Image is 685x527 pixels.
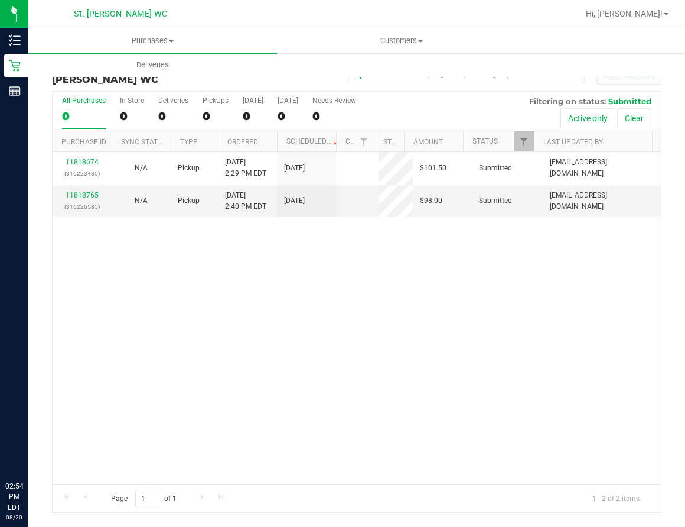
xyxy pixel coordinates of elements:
span: $101.50 [420,163,446,174]
span: Filtering on status: [529,96,606,106]
a: Filter [514,131,534,151]
a: Purchase ID [61,138,106,146]
iframe: Resource center [12,432,47,468]
a: 11818765 [66,191,99,199]
div: 0 [312,109,356,123]
span: [DATE] 2:40 PM EDT [225,190,266,212]
p: 08/20 [5,513,23,522]
a: Purchases [28,28,277,53]
span: Not Applicable [135,196,148,205]
a: Filter [354,131,374,151]
span: [DATE] [284,195,305,206]
div: [DATE] [278,96,298,105]
span: 1 - 2 of 2 items [583,490,649,507]
span: Submitted [479,195,512,206]
a: Status [472,137,498,146]
p: 02:54 PM EDT [5,481,23,513]
span: Page of 1 [101,490,186,508]
button: Active only [560,108,615,128]
div: 0 [158,109,188,123]
div: 0 [120,109,144,123]
span: Submitted [479,163,512,174]
div: [DATE] [243,96,263,105]
span: [EMAIL_ADDRESS][DOMAIN_NAME] [550,157,654,179]
span: [EMAIL_ADDRESS][DOMAIN_NAME] [550,190,654,212]
a: Customers [277,28,526,53]
div: In Store [120,96,144,105]
div: 0 [243,109,263,123]
span: [DATE] 2:29 PM EDT [225,157,266,179]
span: Not Applicable [135,164,148,172]
a: Sync Status [121,138,167,146]
button: Clear [617,108,651,128]
div: 0 [62,109,106,123]
a: State Registry ID [383,138,445,146]
span: Submitted [608,96,651,106]
button: N/A [135,163,148,174]
a: Amount [413,138,443,146]
inline-svg: Inventory [9,34,21,46]
div: 0 [278,109,298,123]
div: All Purchases [62,96,106,105]
span: [DATE] [284,163,305,174]
span: Purchases [28,35,277,46]
span: Deliveries [120,60,185,70]
button: N/A [135,195,148,206]
div: Needs Review [312,96,356,105]
a: Customer [345,137,382,146]
a: Last Updated By [543,138,603,146]
p: (316223485) [60,168,105,179]
a: Ordered [227,138,258,146]
input: 1 [135,490,156,508]
a: Scheduled [286,137,340,146]
div: PickUps [203,96,229,105]
span: Pickup [178,163,200,174]
div: 0 [203,109,229,123]
span: St. [PERSON_NAME] WC [74,9,167,19]
inline-svg: Reports [9,85,21,97]
a: Type [180,138,197,146]
a: Deliveries [28,53,277,77]
div: Deliveries [158,96,188,105]
a: 11818674 [66,158,99,166]
h3: Purchase Fulfillment: [52,64,255,85]
span: $98.00 [420,195,442,206]
p: (316226585) [60,201,105,212]
span: Customers [278,35,525,46]
span: Pickup [178,195,200,206]
span: Hi, [PERSON_NAME]! [586,9,663,18]
inline-svg: Retail [9,60,21,72]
